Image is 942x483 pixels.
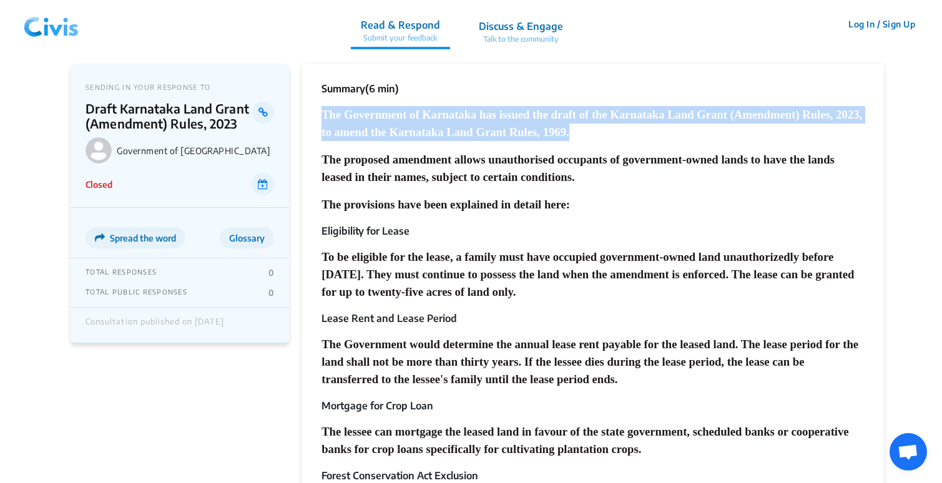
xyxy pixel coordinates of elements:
button: Log In / Sign Up [840,14,923,34]
div: Consultation published on [DATE] [86,317,224,333]
span: The lessee can mortgage the leased land in favour of the state government, scheduled banks or coo... [321,425,848,456]
span: Glossary [229,233,265,243]
b: Lease Rent and Lease Period [321,312,457,324]
span: The provisions have been explained in detail here: [321,198,570,211]
p: 0 [268,268,274,278]
b: Eligibility for Lease [321,225,410,237]
img: navlogo.png [19,6,84,43]
span: The Government would determine the annual lease rent payable for the leased land. The lease perio... [321,338,858,386]
p: Discuss & Engage [479,19,563,34]
button: Spread the word [86,227,185,248]
div: Open chat [890,433,927,471]
b: Forest Conservation Act Exclusion [321,469,478,482]
p: SENDING IN YOUR RESPONSE TO [86,83,274,91]
button: Glossary [220,227,274,248]
span: Spread the word [110,233,176,243]
p: Government of [GEOGRAPHIC_DATA] [117,145,274,156]
p: Closed [86,178,112,191]
p: Submit your feedback [361,32,440,44]
span: To be eligible for the lease, a family must have occupied government-owned land unauthorizedly be... [321,250,854,298]
b: Mortgage for Crop Loan [321,399,433,412]
p: TOTAL RESPONSES [86,268,157,278]
p: Read & Respond [361,17,440,32]
span: The proposed amendment allows unauthorised occupants of government-owned lands to have the lands ... [321,153,835,183]
p: 0 [268,288,274,298]
img: Government of Karnataka logo [86,137,112,163]
p: Summary [321,81,399,96]
p: Draft Karnataka Land Grant (Amendment) Rules, 2023 [86,101,252,131]
span: (6 min) [365,82,399,95]
p: Talk to the community [479,34,563,45]
p: TOTAL PUBLIC RESPONSES [86,288,187,298]
span: The Government of Karnataka has issued the draft of the Karnataka Land Grant (Amendment) Rules, 2... [321,108,862,139]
